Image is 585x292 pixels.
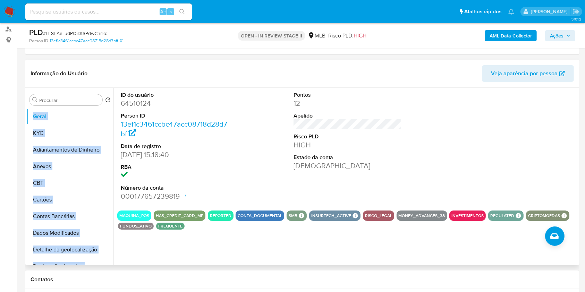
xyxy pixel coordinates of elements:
button: Devices Geolocation [27,258,113,275]
button: Contas Bancárias [27,208,113,225]
dt: RBA [121,163,229,171]
a: Sair [573,8,580,15]
input: Pesquise usuários ou casos... [25,7,192,16]
dt: Pontos [294,91,402,99]
a: 13ef1c3461ccbc47acc08718d28d7bff [121,119,227,139]
button: Procurar [32,97,38,103]
button: Adiantamentos de Dinheiro [27,141,113,158]
button: CBT [27,175,113,191]
span: # LFSEAejiudPOiDtSPdwChrBq [43,30,108,37]
button: search-icon [175,7,189,17]
span: Alt [160,8,166,15]
span: HIGH [354,32,366,40]
p: OPEN - IN REVIEW STAGE II [238,31,305,41]
dd: [DATE] 15:18:40 [121,150,229,160]
span: Ações [550,30,563,41]
dt: Apelido [294,112,402,120]
dt: Person ID [121,112,229,120]
b: Person ID [29,38,48,44]
dt: Número da conta [121,184,229,192]
b: PLD [29,27,43,38]
span: Veja aparência por pessoa [491,65,558,82]
dd: HIGH [294,140,402,150]
dd: 64510124 [121,98,229,108]
a: Notificações [508,9,514,15]
p: ana.conceicao@mercadolivre.com [531,8,570,15]
button: Anexos [27,158,113,175]
div: MLB [308,32,325,40]
h1: Contatos [31,276,574,283]
button: Detalhe da geolocalização [27,241,113,258]
button: Cartões [27,191,113,208]
button: Dados Modificados [27,225,113,241]
button: Retornar ao pedido padrão [105,97,111,105]
dt: Risco PLD [294,133,402,140]
dd: 000177657239819 [121,191,229,201]
span: s [170,8,172,15]
button: Ações [545,30,575,41]
dd: 12 [294,98,402,108]
button: Geral [27,108,113,125]
input: Procurar [39,97,100,103]
span: 3.161.2 [571,16,582,22]
dt: ID do usuário [121,91,229,99]
span: Atalhos rápidos [464,8,501,15]
button: AML Data Collector [485,30,537,41]
dt: Estado da conta [294,154,402,161]
span: Risco PLD: [328,32,366,40]
dt: Data de registro [121,143,229,150]
a: 13ef1c3461ccbc47acc08718d28d7bff [50,38,122,44]
dd: [DEMOGRAPHIC_DATA] [294,161,402,171]
button: KYC [27,125,113,141]
h1: Informação do Usuário [31,70,87,77]
b: AML Data Collector [490,30,532,41]
button: Veja aparência por pessoa [482,65,574,82]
